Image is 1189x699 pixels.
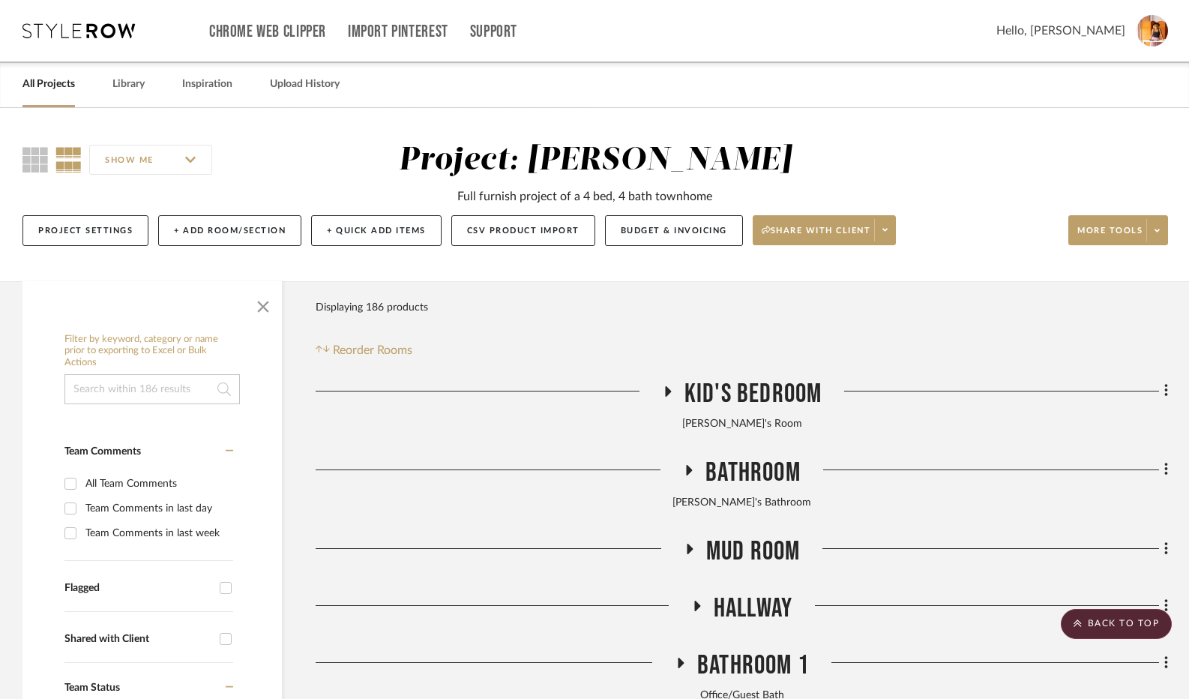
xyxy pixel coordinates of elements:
span: Mud Room [706,535,801,568]
scroll-to-top-button: BACK TO TOP [1061,609,1172,639]
span: Hallway [714,592,792,625]
span: Bathroom [705,457,801,489]
button: Project Settings [22,215,148,246]
div: Displaying 186 products [316,292,428,322]
span: Reorder Rooms [333,341,412,359]
a: Upload History [270,74,340,94]
a: Support [470,25,517,38]
img: avatar [1137,15,1168,46]
div: Team Comments in last week [85,521,229,545]
input: Search within 186 results [64,374,240,404]
div: All Team Comments [85,472,229,496]
a: Library [112,74,145,94]
a: Import Pinterest [348,25,448,38]
button: Reorder Rooms [316,341,412,359]
div: Project: [PERSON_NAME] [399,145,792,176]
button: Close [248,289,278,319]
div: Flagged [64,582,212,595]
span: Hello, [PERSON_NAME] [996,22,1125,40]
button: CSV Product Import [451,215,595,246]
h6: Filter by keyword, category or name prior to exporting to Excel or Bulk Actions [64,334,240,369]
div: [PERSON_NAME]'s Bathroom [316,495,1168,511]
span: Team Comments [64,446,141,457]
div: Shared with Client [64,633,212,646]
span: Team Status [64,682,120,693]
span: Kid's Bedroom [684,378,822,410]
button: Share with client [753,215,897,245]
div: Team Comments in last day [85,496,229,520]
span: More tools [1077,225,1143,247]
a: Chrome Web Clipper [209,25,326,38]
div: [PERSON_NAME]'s Room [316,416,1168,433]
span: Bathroom 1 [697,649,809,682]
a: All Projects [22,74,75,94]
button: + Add Room/Section [158,215,301,246]
button: + Quick Add Items [311,215,442,246]
button: More tools [1068,215,1168,245]
div: Full furnish project of a 4 bed, 4 bath townhome [457,187,712,205]
span: Share with client [762,225,871,247]
a: Inspiration [182,74,232,94]
button: Budget & Invoicing [605,215,743,246]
